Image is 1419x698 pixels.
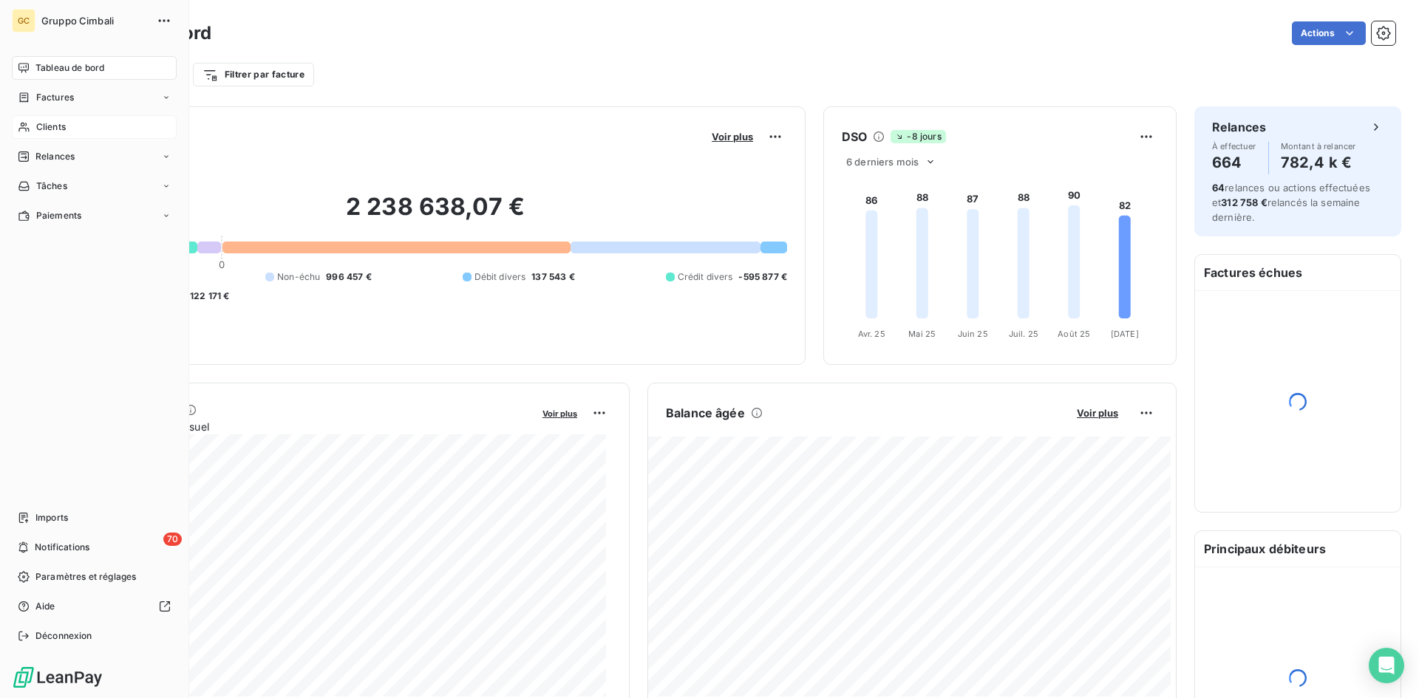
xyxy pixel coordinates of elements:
[1111,329,1139,339] tspan: [DATE]
[326,270,371,284] span: 996 457 €
[846,156,919,168] span: 6 derniers mois
[1195,531,1401,567] h6: Principaux débiteurs
[1058,329,1090,339] tspan: Août 25
[891,130,945,143] span: -8 jours
[35,150,75,163] span: Relances
[531,270,574,284] span: 137 543 €
[1281,142,1356,151] span: Montant à relancer
[1281,151,1356,174] h4: 782,4 k €
[36,209,81,222] span: Paiements
[908,329,936,339] tspan: Mai 25
[1369,648,1404,683] div: Open Intercom Messenger
[1077,407,1118,419] span: Voir plus
[84,192,787,236] h2: 2 238 638,07 €
[1009,329,1038,339] tspan: Juil. 25
[1072,406,1123,420] button: Voir plus
[474,270,526,284] span: Débit divers
[163,533,182,546] span: 70
[1195,255,1401,290] h6: Factures échues
[707,130,758,143] button: Voir plus
[35,600,55,613] span: Aide
[542,408,577,419] span: Voir plus
[35,629,92,643] span: Déconnexion
[666,404,745,422] h6: Balance âgée
[36,120,66,134] span: Clients
[1212,182,1225,194] span: 64
[277,270,320,284] span: Non-échu
[35,511,68,524] span: Imports
[1212,118,1266,136] h6: Relances
[36,179,67,193] span: Tâches
[1221,196,1267,208] span: 312 758 €
[219,259,225,270] span: 0
[678,270,733,284] span: Crédit divers
[12,9,35,32] div: GC
[858,329,885,339] tspan: Avr. 25
[1212,142,1256,151] span: À effectuer
[35,541,89,554] span: Notifications
[84,419,532,434] span: Chiffre d'affaires mensuel
[35,61,104,75] span: Tableau de bord
[35,570,136,584] span: Paramètres et réglages
[842,128,867,146] h6: DSO
[538,406,582,420] button: Voir plus
[958,329,988,339] tspan: Juin 25
[186,290,230,303] span: -122 171 €
[1212,182,1370,223] span: relances ou actions effectuées et relancés la semaine dernière.
[712,131,753,143] span: Voir plus
[36,91,74,104] span: Factures
[12,595,177,618] a: Aide
[12,666,103,689] img: Logo LeanPay
[41,15,148,27] span: Gruppo Cimbali
[1292,21,1366,45] button: Actions
[193,63,314,86] button: Filtrer par facture
[1212,151,1256,174] h4: 664
[738,270,787,284] span: -595 877 €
